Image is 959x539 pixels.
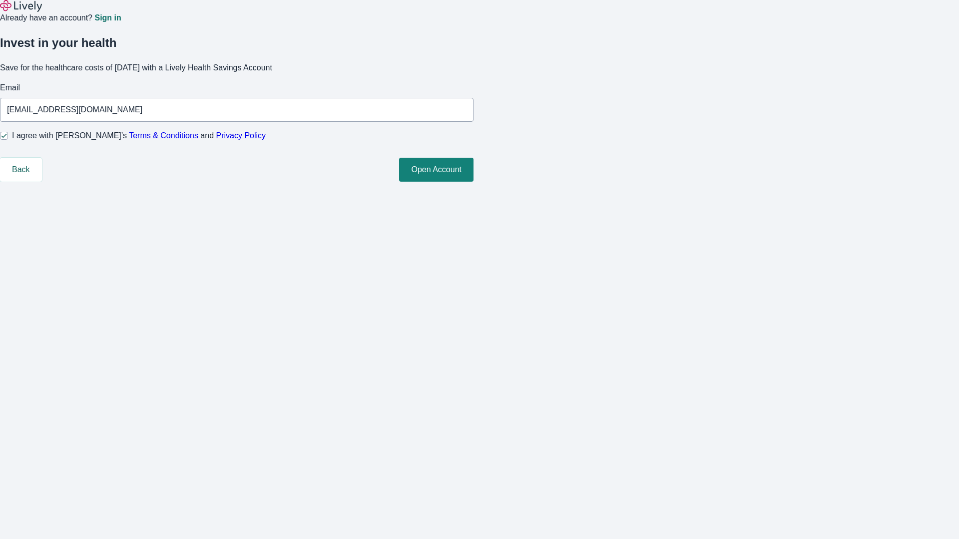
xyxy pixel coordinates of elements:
a: Terms & Conditions [129,131,198,140]
a: Sign in [94,14,121,22]
a: Privacy Policy [216,131,266,140]
button: Open Account [399,158,474,182]
span: I agree with [PERSON_NAME]’s and [12,130,266,142]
